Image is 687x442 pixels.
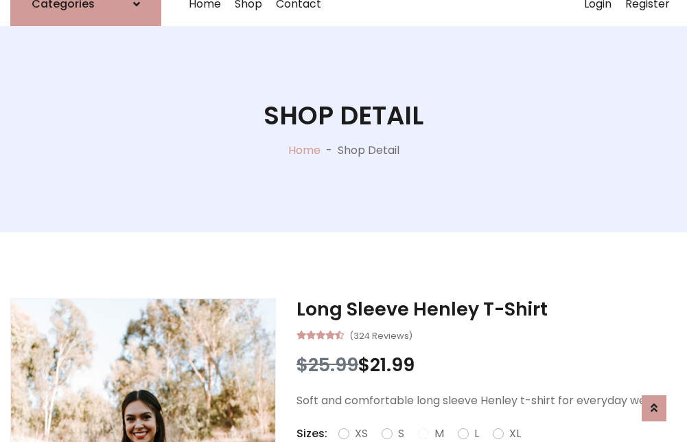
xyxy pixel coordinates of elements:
label: XL [509,426,521,442]
span: 21.99 [370,352,415,377]
h1: Shop Detail [264,100,423,131]
label: S [398,426,404,442]
label: L [474,426,479,442]
label: M [434,426,444,442]
h3: Long Sleeve Henley T-Shirt [296,298,677,320]
span: $25.99 [296,352,358,377]
label: XS [355,426,368,442]
p: - [321,142,338,159]
p: Sizes: [296,426,327,442]
small: (324 Reviews) [349,327,412,343]
h3: $ [296,354,677,376]
a: Home [288,142,321,158]
p: Soft and comfortable long sleeve Henley t-shirt for everyday wear. [296,393,677,409]
p: Shop Detail [338,142,399,159]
